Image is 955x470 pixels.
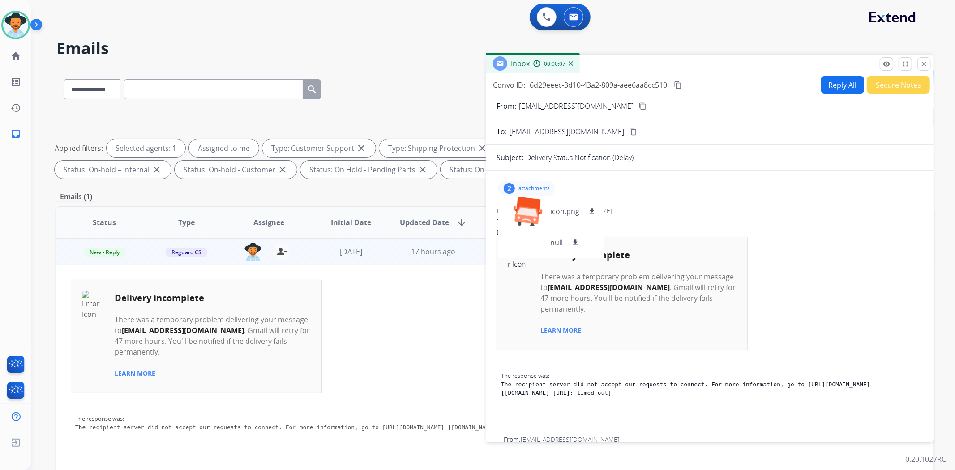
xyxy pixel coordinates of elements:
[629,128,637,136] mat-icon: content_copy
[115,369,155,377] a: LEARN MORE
[920,60,928,68] mat-icon: close
[277,164,288,175] mat-icon: close
[550,237,563,248] p: null
[244,243,262,261] img: agent-avatar
[411,247,455,256] span: 17 hours ago
[497,206,923,215] div: From:
[821,76,864,94] button: Reply All
[107,139,185,157] div: Selected agents: 1
[508,248,540,277] img: Error Icon
[82,291,114,327] img: Error Icon
[3,13,28,38] img: avatar
[674,81,682,89] mat-icon: content_copy
[253,217,285,228] span: Assignee
[10,103,21,113] mat-icon: history
[504,435,923,444] div: From:
[175,161,297,179] div: Status: On-hold - Customer
[262,139,376,157] div: Type: Customer Support
[56,191,96,202] p: Emails (1)
[379,139,497,157] div: Type: Shipping Protection
[189,139,259,157] div: Assigned to me
[55,161,171,179] div: Status: On-hold – Internal
[540,326,581,334] a: LEARN MORE
[71,393,563,459] td: The response was:
[307,84,317,95] mat-icon: search
[905,454,946,465] p: 0.20.1027RC
[526,152,634,163] p: Delivery Status Notification (Delay)
[540,248,736,262] h2: Delivery incomplete
[75,423,558,432] p: The recipient server did not accept our requests to connect. For more information, go to [URL][DO...
[115,291,310,305] h2: Delivery incomplete
[400,217,449,228] span: Updated Date
[511,59,530,68] span: Inbox
[93,217,116,228] span: Status
[882,60,891,68] mat-icon: remove_red_eye
[356,143,367,154] mat-icon: close
[497,126,507,137] p: To:
[901,60,909,68] mat-icon: fullscreen
[456,217,467,228] mat-icon: arrow_downward
[530,80,667,90] span: 6d29eeec-3d10-43a2-809a-aee6aa8cc510
[501,380,918,397] p: The recipient server did not accept our requests to connect. For more information, go to [URL][DO...
[84,248,125,257] span: New - Reply
[417,164,428,175] mat-icon: close
[510,126,624,137] span: [EMAIL_ADDRESS][DOMAIN_NAME]
[331,217,371,228] span: Initial Date
[477,143,488,154] mat-icon: close
[544,60,565,68] span: 00:00:07
[638,102,647,110] mat-icon: content_copy
[10,51,21,61] mat-icon: home
[55,143,103,154] p: Applied filters:
[504,183,515,194] div: 2
[493,80,525,90] p: Convo ID:
[166,248,207,257] span: Reguard CS
[340,247,362,256] span: [DATE]
[518,185,550,192] p: attachments
[178,217,195,228] span: Type
[497,101,516,111] p: From:
[151,164,162,175] mat-icon: close
[497,228,923,237] div: Date:
[56,39,934,57] h2: Emails
[114,305,311,358] td: There was a temporary problem delivering your message to . Gmail will retry for 47 more hours. Yo...
[519,101,634,111] p: [EMAIL_ADDRESS][DOMAIN_NAME]
[122,325,244,335] b: [EMAIL_ADDRESS][DOMAIN_NAME]
[550,206,579,217] p: icon.png
[10,77,21,87] mat-icon: list_alt
[300,161,437,179] div: Status: On Hold - Pending Parts
[548,282,670,292] b: [EMAIL_ADDRESS][DOMAIN_NAME]
[571,239,579,247] mat-icon: download
[497,350,923,428] td: The response was:
[540,262,737,315] td: There was a temporary problem delivering your message to . Gmail will retry for 47 more hours. Yo...
[497,217,923,226] div: To:
[521,435,619,444] span: [EMAIL_ADDRESS][DOMAIN_NAME]
[867,76,930,94] button: Secure Notes
[588,207,596,215] mat-icon: download
[10,128,21,139] mat-icon: inbox
[497,152,523,163] p: Subject:
[276,246,287,257] mat-icon: person_remove
[441,161,561,179] div: Status: On Hold - Servicers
